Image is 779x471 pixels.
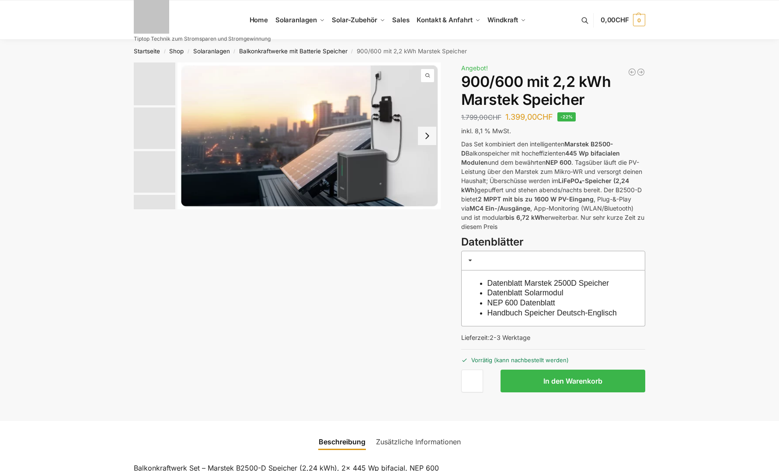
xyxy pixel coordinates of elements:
span: CHF [488,113,501,121]
a: Steckerkraftwerk mit 8 KW Speicher und 8 Solarmodulen mit 3600 Watt [628,68,636,76]
img: ChatGPT Image 29. März 2025, 12_41_06 [134,195,175,236]
h1: 900/600 mit 2,2 kWh Marstek Speicher [461,73,645,109]
img: Balkonkraftwerk mit Marstek Speicher [177,62,441,209]
a: Sales [389,0,413,40]
a: Zusätzliche Informationen [371,431,466,452]
span: Angebot! [461,64,488,72]
bdi: 1.399,00 [505,112,553,121]
span: / [230,48,239,55]
span: Solar-Zubehör [332,16,377,24]
span: inkl. 8,1 % MwSt. [461,127,511,135]
span: Kontakt & Anfahrt [417,16,472,24]
button: In den Warenkorb [501,370,645,392]
button: Next slide [418,127,436,145]
p: Das Set kombiniert den intelligenten Balkonspeicher mit hocheffizienten und dem bewährten . Tagsü... [461,139,645,231]
strong: NEP 600 [546,159,571,166]
strong: MC4 Ein-/Ausgänge [469,204,530,212]
span: CHF [616,16,629,24]
span: / [348,48,357,55]
a: Balkonkraftwerk mit Marstek Speicher5 1 [177,62,441,209]
a: Kontakt & Anfahrt [413,0,484,40]
nav: Breadcrumb [118,40,661,62]
span: Solaranlagen [275,16,317,24]
strong: bis 6,72 kWh [505,214,545,221]
a: Datenblatt Solarmodul [487,288,563,297]
span: 0 [633,14,645,26]
a: Solaranlagen [193,48,230,55]
a: Balkonkraftwerke mit Batterie Speicher [239,48,348,55]
input: Produktmenge [461,370,483,392]
bdi: 1.799,00 [461,113,501,121]
a: Solaranlagen [271,0,328,40]
p: Vorrätig (kann nachbestellt werden) [461,349,645,364]
img: Marstek Balkonkraftwerk [134,107,175,149]
span: 0,00 [601,16,629,24]
span: Sales [392,16,410,24]
h3: Datenblätter [461,235,645,250]
a: Steckerkraftwerk mit 8 KW Speicher und 8 Solarmodulen mit 3600 Watt [636,68,645,76]
a: Beschreibung [313,431,371,452]
a: Handbuch Speicher Deutsch-Englisch [487,308,617,317]
img: Anschlusskabel-3meter_schweizer-stecker [134,151,175,193]
span: / [160,48,169,55]
span: 2-3 Werktage [490,334,530,341]
span: / [184,48,193,55]
span: Windkraft [487,16,518,24]
strong: 2 MPPT mit bis zu 1600 W PV-Eingang [478,195,594,203]
a: NEP 600 Datenblatt [487,298,555,307]
p: Tiptop Technik zum Stromsparen und Stromgewinnung [134,36,271,42]
a: 0,00CHF 0 [601,7,645,33]
a: Windkraft [484,0,530,40]
a: Datenblatt Marstek 2500D Speicher [487,279,609,287]
a: Solar-Zubehör [328,0,389,40]
img: Balkonkraftwerk mit Marstek Speicher [134,62,175,105]
a: Startseite [134,48,160,55]
span: CHF [537,112,553,121]
a: Shop [169,48,184,55]
span: -22% [557,112,576,121]
span: Lieferzeit: [461,334,530,341]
